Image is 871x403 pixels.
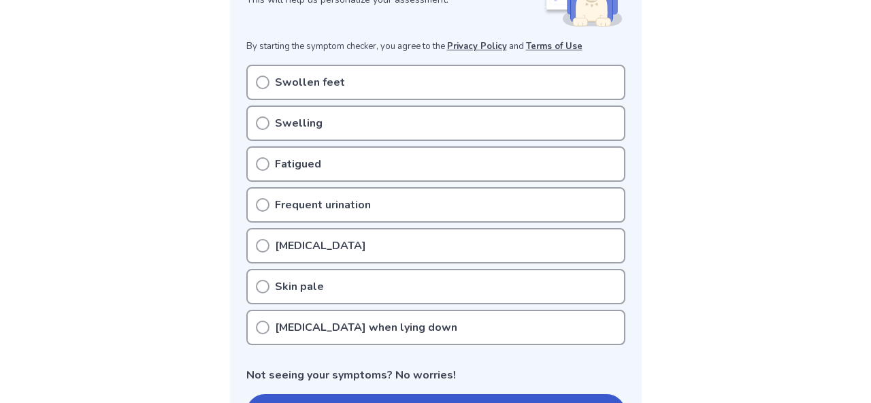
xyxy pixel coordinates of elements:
[275,238,366,254] p: [MEDICAL_DATA]
[275,278,324,295] p: Skin pale
[275,197,371,213] p: Frequent urination
[275,115,323,131] p: Swelling
[246,40,625,54] p: By starting the symptom checker, you agree to the and
[246,367,625,383] p: Not seeing your symptoms? No worries!
[526,40,582,52] a: Terms of Use
[275,156,321,172] p: Fatigued
[275,74,345,91] p: Swollen feet
[447,40,507,52] a: Privacy Policy
[275,319,457,336] p: [MEDICAL_DATA] when lying down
